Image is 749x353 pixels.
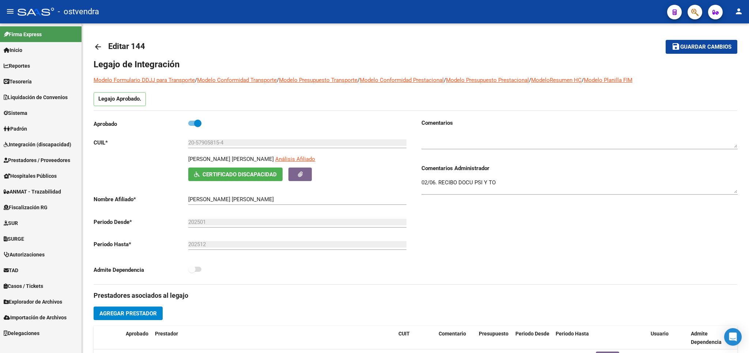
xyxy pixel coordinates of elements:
[99,310,157,317] span: Agregar Prestador
[279,77,358,83] a: Modelo Presupuesto Transporte
[94,92,146,106] p: Legajo Aprobado.
[4,125,27,133] span: Padrón
[188,168,283,181] button: Certificado Discapacidad
[512,326,553,350] datatable-header-cell: Periodo Desde
[688,326,728,350] datatable-header-cell: Admite Dependencia
[94,290,737,301] h3: Prestadores asociados al legajo
[4,329,39,337] span: Delegaciones
[4,298,62,306] span: Explorador de Archivos
[197,77,277,83] a: Modelo Conformidad Transporte
[94,120,188,128] p: Aprobado
[94,139,188,147] p: CUIL
[724,328,742,346] div: Open Intercom Messenger
[94,59,737,70] h1: Legajo de Integración
[584,77,632,83] a: Modelo Planilla FIM
[4,235,24,243] span: SURGE
[94,195,188,203] p: Nombre Afiliado
[476,326,512,350] datatable-header-cell: Presupuesto
[188,155,274,163] p: [PERSON_NAME] [PERSON_NAME]
[4,266,18,274] span: TAD
[4,251,45,259] span: Autorizaciones
[4,156,70,164] span: Prestadores / Proveedores
[531,77,582,83] a: ModeloResumen HC
[4,313,67,322] span: Importación de Archivos
[4,109,27,117] span: Sistema
[4,219,18,227] span: SUR
[152,326,396,350] datatable-header-cell: Prestador
[4,78,32,86] span: Tesorería
[672,42,680,51] mat-icon: save
[446,77,529,83] a: Modelo Presupuesto Prestacional
[553,326,593,350] datatable-header-cell: Periodo Hasta
[439,331,466,337] span: Comentario
[4,93,68,101] span: Liquidación de Convenios
[94,307,163,320] button: Agregar Prestador
[666,40,737,53] button: Guardar cambios
[4,62,30,70] span: Reportes
[275,156,315,162] span: Análisis Afiliado
[4,46,22,54] span: Inicio
[680,44,731,50] span: Guardar cambios
[421,119,738,127] h3: Comentarios
[94,77,195,83] a: Modelo Formulario DDJJ para Transporte
[479,331,508,337] span: Presupuesto
[4,188,61,196] span: ANMAT - Trazabilidad
[94,240,188,248] p: Periodo Hasta
[108,42,145,51] span: Editar 144
[94,266,188,274] p: Admite Dependencia
[58,4,99,20] span: - ostvendra
[651,331,669,337] span: Usuario
[421,164,738,172] h3: Comentarios Administrador
[155,331,178,337] span: Prestador
[94,42,102,51] mat-icon: arrow_back
[203,171,277,178] span: Certificado Discapacidad
[94,218,188,226] p: Periodo Desde
[4,30,42,38] span: Firma Express
[360,77,444,83] a: Modelo Conformidad Prestacional
[126,331,148,337] span: Aprobado
[515,331,549,337] span: Periodo Desde
[4,140,71,149] span: Integración (discapacidad)
[6,7,15,16] mat-icon: menu
[396,326,436,350] datatable-header-cell: CUIT
[691,331,722,345] span: Admite Dependencia
[734,7,743,16] mat-icon: person
[4,282,43,290] span: Casos / Tickets
[556,331,589,337] span: Periodo Hasta
[398,331,410,337] span: CUIT
[123,326,152,350] datatable-header-cell: Aprobado
[648,326,688,350] datatable-header-cell: Usuario
[4,203,48,211] span: Fiscalización RG
[436,326,476,350] datatable-header-cell: Comentario
[4,172,57,180] span: Hospitales Públicos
